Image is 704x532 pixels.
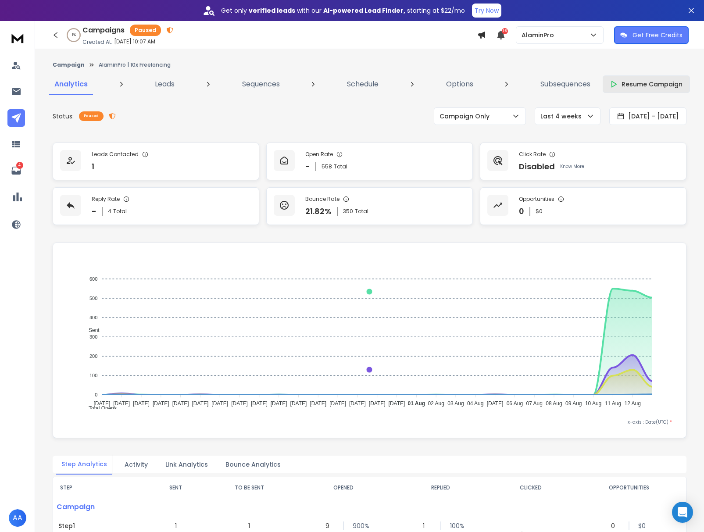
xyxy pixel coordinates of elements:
[232,400,248,407] tspan: [DATE]
[220,455,286,474] button: Bounce Analytics
[614,26,689,44] button: Get Free Credits
[221,6,465,15] p: Get only with our starting at $22/mo
[502,28,508,34] span: 16
[355,208,368,215] span: Total
[560,163,584,170] p: Know More
[172,400,189,407] tspan: [DATE]
[9,509,26,527] button: AA
[522,31,557,39] p: AlaminPro
[92,161,94,173] p: 1
[305,196,339,203] p: Bounce Rate
[566,400,582,407] tspan: 09 Aug
[487,400,504,407] tspan: [DATE]
[113,208,127,215] span: Total
[248,521,250,530] p: 1
[519,196,554,203] p: Opportunities
[369,400,386,407] tspan: [DATE]
[148,477,204,498] th: SENT
[89,315,97,320] tspan: 400
[192,400,209,407] tspan: [DATE]
[16,162,23,169] p: 4
[67,419,672,425] p: x-axis : Date(UTC)
[53,143,259,180] a: Leads Contacted1
[526,400,543,407] tspan: 07 Aug
[266,143,473,180] a: Open Rate-558Total
[441,74,479,95] a: Options
[546,400,562,407] tspan: 08 Aug
[155,79,175,89] p: Leads
[133,400,150,407] tspan: [DATE]
[519,161,555,173] p: Disabled
[605,400,621,407] tspan: 11 Aug
[53,187,259,225] a: Reply Rate-4Total
[82,25,125,36] h1: Campaigns
[114,400,130,407] tspan: [DATE]
[322,163,332,170] span: 558
[7,162,25,179] a: 4
[212,400,229,407] tspan: [DATE]
[53,61,85,68] button: Campaign
[519,205,524,218] p: 0
[609,107,686,125] button: [DATE] - [DATE]
[305,151,333,158] p: Open Rate
[82,405,117,411] span: Total Opens
[392,477,490,498] th: REPLIED
[585,400,601,407] tspan: 10 Aug
[342,74,384,95] a: Schedule
[114,38,155,45] p: [DATE] 10:07 AM
[490,477,572,498] th: CLICKED
[92,205,96,218] p: -
[540,79,590,89] p: Subsequences
[446,79,473,89] p: Options
[408,400,425,407] tspan: 01 Aug
[536,208,543,215] p: $ 0
[440,112,493,121] p: Campaign Only
[428,400,444,407] tspan: 02 Aug
[290,400,307,407] tspan: [DATE]
[638,521,647,530] p: $ 0
[603,75,690,93] button: Resume Campaign
[82,327,100,333] span: Sent
[672,502,693,523] div: Open Intercom Messenger
[305,205,332,218] p: 21.82 %
[82,39,112,46] p: Created At:
[53,112,74,121] p: Status:
[94,400,111,407] tspan: [DATE]
[349,400,366,407] tspan: [DATE]
[507,400,523,407] tspan: 06 Aug
[89,373,97,378] tspan: 100
[472,4,501,18] button: Try Now
[448,400,464,407] tspan: 03 Aug
[480,143,686,180] a: Click RateDisabledKnow More
[475,6,499,15] p: Try Now
[572,477,686,498] th: OPPORTUNITIES
[353,521,361,530] p: 900 %
[251,400,268,407] tspan: [DATE]
[330,400,347,407] tspan: [DATE]
[347,79,379,89] p: Schedule
[468,400,484,407] tspan: 04 Aug
[89,353,97,359] tspan: 200
[323,6,405,15] strong: AI-powered Lead Finder,
[49,74,93,95] a: Analytics
[53,477,148,498] th: STEP
[611,521,620,530] p: 0
[249,6,295,15] strong: verified leads
[99,61,171,68] p: AlaminPro | 10x Freelancing
[95,392,98,397] tspan: 0
[450,521,459,530] p: 100 %
[540,112,585,121] p: Last 4 weeks
[519,151,546,158] p: Click Rate
[89,334,97,339] tspan: 300
[92,151,139,158] p: Leads Contacted
[237,74,285,95] a: Sequences
[89,296,97,301] tspan: 500
[310,400,327,407] tspan: [DATE]
[79,111,104,121] div: Paused
[423,521,432,530] p: 1
[266,187,473,225] a: Bounce Rate21.82%350Total
[204,477,294,498] th: TO BE SENT
[89,276,97,282] tspan: 600
[108,208,111,215] span: 4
